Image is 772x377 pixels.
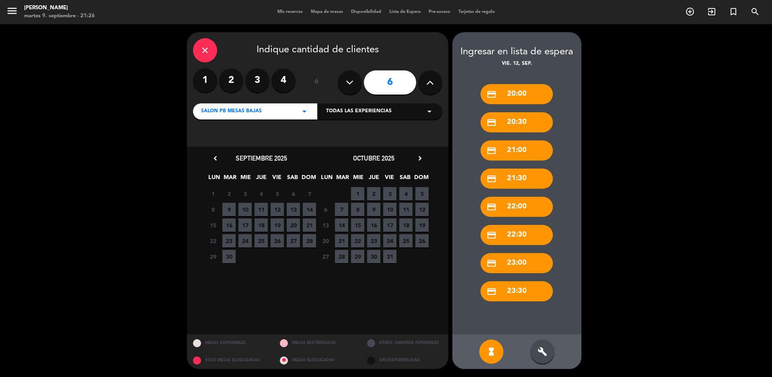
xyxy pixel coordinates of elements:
div: vie. 12, sep. [452,60,581,68]
span: Tarjetas de regalo [454,10,499,14]
span: 29 [351,250,364,263]
i: close [200,45,210,55]
span: 18 [399,218,413,232]
span: JUE [367,173,380,186]
span: 6 [319,203,332,216]
span: 23 [222,234,236,247]
div: SOLO MESAS BLOQUEADAS [187,352,274,369]
span: 22 [351,234,364,247]
span: octubre 2025 [353,154,394,162]
span: 9 [222,203,236,216]
span: 18 [255,218,268,232]
i: credit_card [487,174,497,184]
span: 8 [351,203,364,216]
span: Disponibilidad [347,10,385,14]
span: 20 [287,218,300,232]
span: 20 [319,234,332,247]
div: 21:00 [480,140,553,161]
div: martes 9. septiembre - 21:26 [24,12,95,20]
span: 3 [238,187,252,200]
span: LUN [207,173,221,186]
span: DOM [302,173,315,186]
span: 10 [238,203,252,216]
span: 19 [271,218,284,232]
label: 1 [193,68,217,93]
span: 28 [303,234,316,247]
span: 11 [255,203,268,216]
div: OTROS TAMAÑOS DIPONIBLES [361,334,448,352]
span: MIE [351,173,365,186]
span: 30 [367,250,380,263]
span: 23 [367,234,380,247]
span: 27 [287,234,300,247]
span: 3 [383,187,396,200]
span: 13 [287,203,300,216]
i: credit_card [487,286,497,297]
span: 24 [238,234,252,247]
span: 19 [415,218,429,232]
span: VIE [383,173,396,186]
span: 24 [383,234,396,247]
span: SAB [286,173,299,186]
span: 17 [238,218,252,232]
span: SAB [398,173,412,186]
label: 3 [245,68,269,93]
i: hourglass_full [487,347,496,356]
div: 23:00 [480,253,553,273]
span: 2 [367,187,380,200]
span: 28 [335,250,348,263]
div: MESAS DISPONIBLES [187,334,274,352]
label: 4 [271,68,296,93]
div: 20:00 [480,84,553,104]
i: arrow_drop_down [300,107,309,116]
i: credit_card [487,146,497,156]
span: 16 [367,218,380,232]
span: MAR [223,173,236,186]
span: Mapa de mesas [307,10,347,14]
div: 22:30 [480,225,553,245]
span: 14 [335,218,348,232]
span: MAR [336,173,349,186]
button: menu [6,5,18,20]
i: credit_card [487,258,497,268]
span: 8 [206,203,220,216]
span: MIE [239,173,252,186]
span: 30 [222,250,236,263]
span: LUN [320,173,333,186]
div: Indique cantidad de clientes [193,38,442,62]
span: 7 [335,203,348,216]
span: VIE [270,173,283,186]
div: 20:30 [480,112,553,132]
span: 25 [255,234,268,247]
span: 26 [415,234,429,247]
i: credit_card [487,117,497,128]
div: MESAS RESTRINGIDAS [274,334,361,352]
i: build [538,347,547,356]
span: 25 [399,234,413,247]
div: ó [304,68,330,97]
span: 4 [399,187,413,200]
div: SIN DISPONIBILIDAD [361,352,448,369]
span: 9 [367,203,380,216]
span: 21 [335,234,348,247]
span: Lista de Espera [385,10,425,14]
i: arrow_drop_down [425,107,434,116]
i: search [750,7,760,16]
span: Todas las experiencias [326,107,392,115]
span: Mis reservas [273,10,307,14]
span: 6 [287,187,300,200]
span: 26 [271,234,284,247]
i: credit_card [487,202,497,212]
span: 27 [319,250,332,263]
span: 12 [271,203,284,216]
span: 29 [206,250,220,263]
span: 5 [271,187,284,200]
span: 11 [399,203,413,216]
span: 17 [383,218,396,232]
i: chevron_right [416,154,424,163]
span: 12 [415,203,429,216]
i: turned_in_not [729,7,738,16]
label: 2 [219,68,243,93]
div: Ingresar en lista de espera [452,44,581,60]
i: add_circle_outline [685,7,695,16]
